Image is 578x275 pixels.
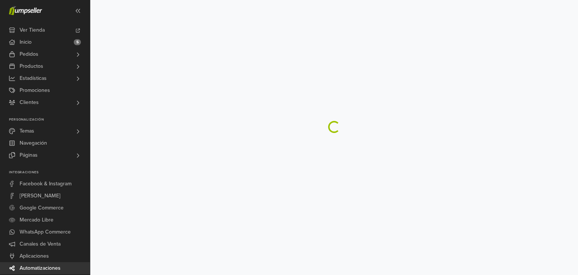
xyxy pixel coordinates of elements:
span: Aplicaciones [20,250,49,262]
span: 5 [74,39,81,45]
span: Ver Tienda [20,24,45,36]
span: Automatizaciones [20,262,61,274]
span: Facebook & Instagram [20,178,71,190]
span: Estadísticas [20,72,47,84]
span: Inicio [20,36,32,48]
span: Promociones [20,84,50,96]
span: Clientes [20,96,39,108]
span: [PERSON_NAME] [20,190,61,202]
span: Google Commerce [20,202,64,214]
span: Navegación [20,137,47,149]
span: Canales de Venta [20,238,61,250]
span: Temas [20,125,34,137]
span: Páginas [20,149,38,161]
p: Personalización [9,118,90,122]
span: Pedidos [20,48,38,60]
span: WhatsApp Commerce [20,226,71,238]
p: Integraciones [9,170,90,175]
span: Mercado Libre [20,214,53,226]
span: Productos [20,60,43,72]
